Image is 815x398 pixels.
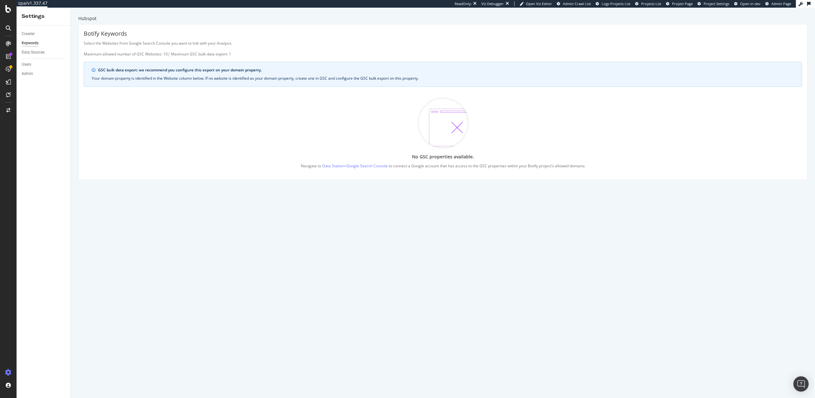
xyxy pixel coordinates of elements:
[22,13,65,20] div: Settings
[740,1,761,6] span: Open in dev
[455,1,472,6] div: ReadOnly:
[765,1,791,6] a: Admin Page
[557,1,591,6] a: Admin Crawl List
[98,67,794,73] div: GSC bulk data export: we recommend you configure this export on your domain property.
[481,1,504,6] div: Viz Debugger:
[635,1,661,6] a: Projects List
[596,1,630,6] a: Logs Projects List
[563,1,591,6] span: Admin Crawl List
[641,1,661,6] span: Projects List
[84,62,802,87] div: info banner
[92,76,794,81] div: Your domain property is identified in the Website column below. If no website is identified as yo...
[520,1,552,6] a: Open Viz Editor
[22,61,66,68] a: Users
[22,70,33,77] div: Admin
[84,30,802,38] div: Botify Keywords
[78,15,807,22] div: Hubspot
[412,154,474,160] div: No GSC properties available.
[22,49,66,56] a: Data Sources
[698,1,729,6] a: Project Settings
[301,163,585,169] div: Navigate to to connect a Google account that has access to the GSC properties within your Botify ...
[417,98,469,148] img: BjdqDtar.png
[771,1,791,6] span: Admin Page
[602,1,630,6] span: Logs Projects List
[22,40,66,47] a: Keywords
[22,40,39,47] div: Keywords
[22,49,45,56] div: Data Sources
[672,1,693,6] span: Project Page
[22,31,35,37] div: Crawler
[793,376,809,392] div: Open Intercom Messenger
[22,70,66,77] a: Admin
[734,1,761,6] a: Open in dev
[666,1,693,6] a: Project Page
[22,61,31,68] div: Users
[704,1,729,6] span: Project Settings
[322,163,388,169] a: Data Station>Google Search Console
[22,31,66,37] a: Crawler
[526,1,552,6] span: Open Viz Editor
[84,40,802,57] div: Select the Websites from Google Search Console you want to link with your Analysis. Maximum allow...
